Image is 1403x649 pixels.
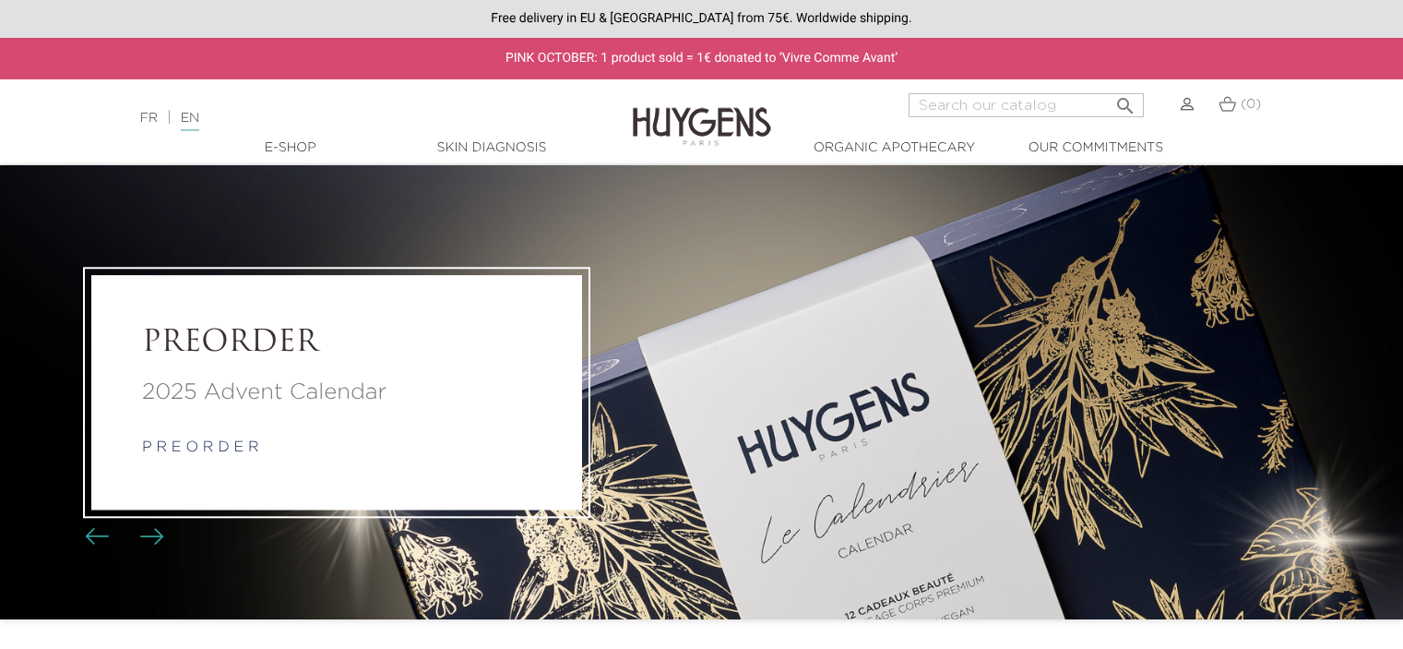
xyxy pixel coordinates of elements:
[633,78,771,149] img: Huygens
[803,138,987,158] a: Organic Apothecary
[92,523,152,551] div: Carousel buttons
[142,326,531,361] a: PREORDER
[909,93,1144,117] input: Search
[399,138,584,158] a: Skin Diagnosis
[1114,90,1136,112] i: 
[181,112,199,131] a: EN
[1241,98,1261,111] span: (0)
[142,376,531,409] a: 2025 Advent Calendar
[198,138,383,158] a: E-Shop
[131,107,571,129] div: |
[142,440,259,455] a: p r e o r d e r
[1004,138,1188,158] a: Our commitments
[140,112,158,125] a: FR
[1109,88,1142,113] button: 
